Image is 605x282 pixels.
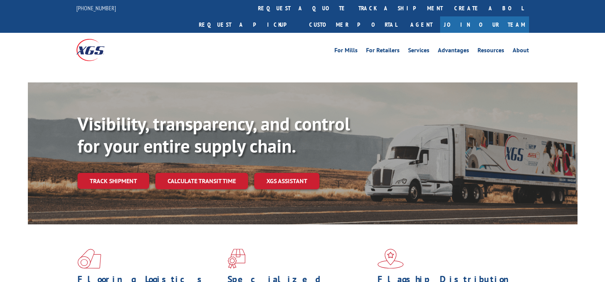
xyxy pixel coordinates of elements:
a: Advantages [438,47,469,56]
a: Agent [403,16,440,33]
a: Request a pickup [193,16,303,33]
a: Join Our Team [440,16,529,33]
a: Track shipment [77,173,149,189]
a: [PHONE_NUMBER] [76,4,116,12]
img: xgs-icon-total-supply-chain-intelligence-red [77,249,101,269]
img: xgs-icon-focused-on-flooring-red [227,249,245,269]
a: XGS ASSISTANT [254,173,319,189]
a: Services [408,47,429,56]
a: For Retailers [366,47,400,56]
a: Calculate transit time [155,173,248,189]
b: Visibility, transparency, and control for your entire supply chain. [77,112,350,158]
a: Customer Portal [303,16,403,33]
a: Resources [478,47,504,56]
a: For Mills [334,47,358,56]
img: xgs-icon-flagship-distribution-model-red [378,249,404,269]
a: About [513,47,529,56]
